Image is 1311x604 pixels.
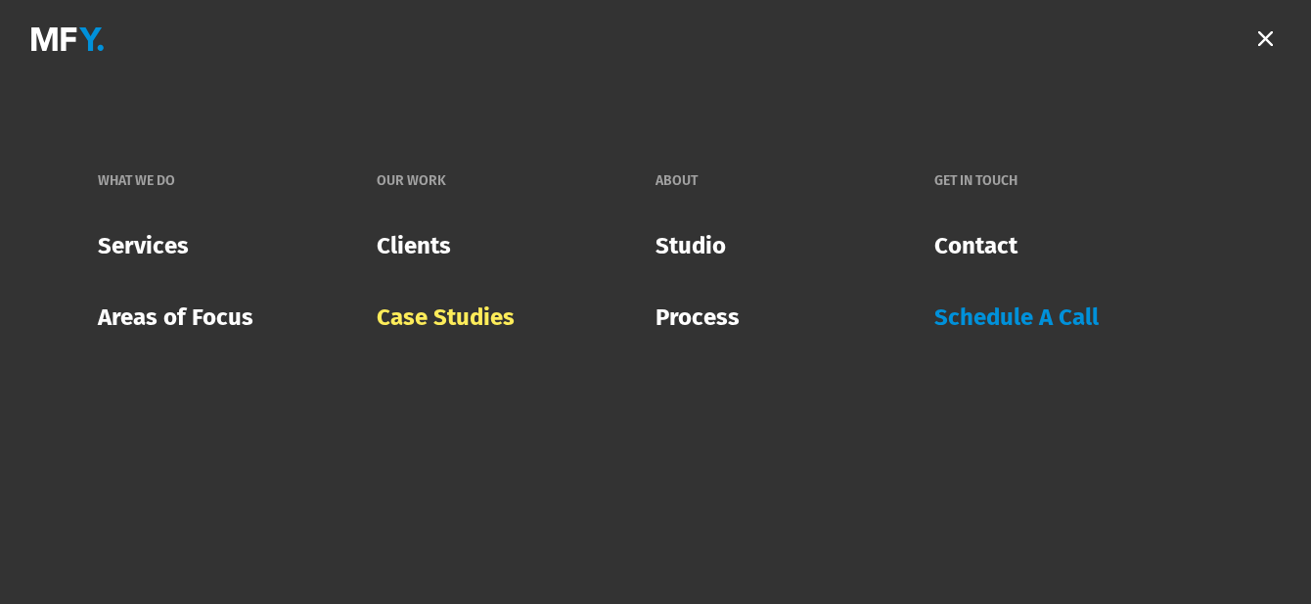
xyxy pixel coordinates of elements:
[98,289,253,346] a: Areas of Focus
[377,160,456,203] a: Our Work
[377,217,451,274] a: Clients
[934,160,1027,203] a: Get In Touch
[377,289,515,346] a: Case Studies
[98,160,185,203] a: What We Do
[934,289,1099,346] a: Schedule A Call
[98,217,189,274] a: Services
[655,217,726,274] a: Studio
[655,160,707,203] a: About
[655,289,740,346] a: Process
[934,217,1017,274] a: Contact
